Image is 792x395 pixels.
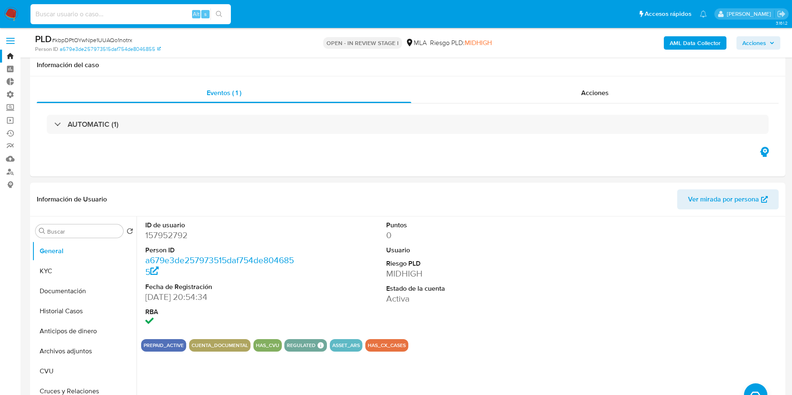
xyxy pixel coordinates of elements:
[60,45,161,53] a: a679e3de257973515daf754de8046855
[37,195,107,204] h1: Información de Usuario
[35,32,52,45] b: PLD
[35,45,58,53] b: Person ID
[127,228,133,237] button: Volver al orden por defecto
[39,228,46,234] button: Buscar
[145,229,298,241] dd: 157952792
[727,10,774,18] p: gustavo.deseta@mercadolibre.com
[204,10,207,18] span: s
[664,36,726,50] button: AML Data Collector
[677,189,779,209] button: Ver mirada por persona
[32,281,137,301] button: Documentación
[32,241,137,261] button: General
[145,221,298,230] dt: ID de usuario
[47,115,769,134] div: AUTOMATIC (1)
[386,268,539,279] dd: MIDHIGH
[47,228,120,235] input: Buscar
[777,10,786,18] a: Salir
[32,261,137,281] button: KYC
[145,282,298,292] dt: Fecha de Registración
[32,341,137,361] button: Archivos adjuntos
[52,36,132,44] span: # kbpDPtOYwNpe1UUAQo1notrx
[645,10,691,18] span: Accesos rápidos
[193,10,200,18] span: Alt
[386,284,539,293] dt: Estado de la cuenta
[430,38,492,48] span: Riesgo PLD:
[742,36,766,50] span: Acciones
[30,9,231,20] input: Buscar usuario o caso...
[37,61,779,69] h1: Información del caso
[210,8,228,20] button: search-icon
[736,36,780,50] button: Acciones
[32,321,137,341] button: Anticipos de dinero
[145,254,294,278] a: a679e3de257973515daf754de8046855
[386,293,539,304] dd: Activa
[145,307,298,317] dt: RBA
[688,189,759,209] span: Ver mirada por persona
[32,361,137,381] button: CVU
[145,291,298,303] dd: [DATE] 20:54:34
[145,246,298,255] dt: Person ID
[581,88,609,98] span: Acciones
[386,246,539,255] dt: Usuario
[32,301,137,321] button: Historial Casos
[386,229,539,241] dd: 0
[405,38,427,48] div: MLA
[68,120,119,129] h3: AUTOMATIC (1)
[670,36,721,50] b: AML Data Collector
[386,259,539,268] dt: Riesgo PLD
[386,221,539,230] dt: Puntos
[323,37,402,49] p: OPEN - IN REVIEW STAGE I
[700,10,707,18] a: Notificaciones
[465,38,492,48] span: MIDHIGH
[207,88,241,98] span: Eventos ( 1 )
